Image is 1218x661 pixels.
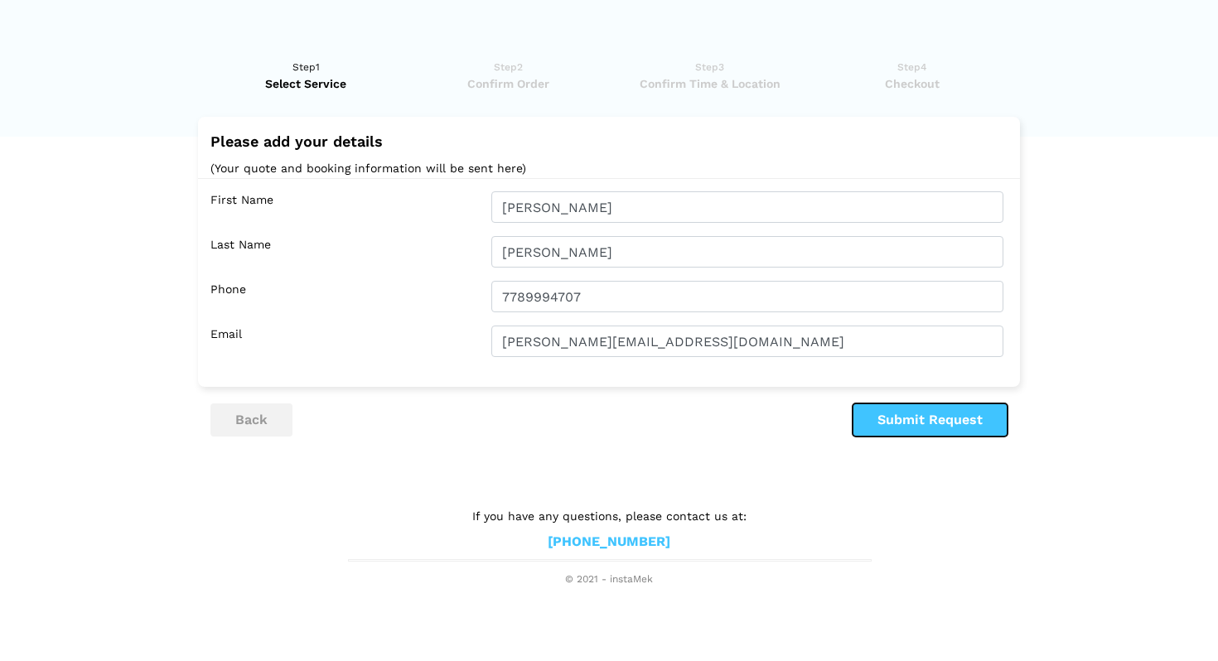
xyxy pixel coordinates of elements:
[210,75,402,92] span: Select Service
[816,59,1008,92] a: Step4
[348,507,870,525] p: If you have any questions, please contact us at:
[210,236,479,268] label: Last Name
[413,75,604,92] span: Confirm Order
[548,533,670,551] a: [PHONE_NUMBER]
[210,158,1008,179] p: (Your quote and booking information will be sent here)
[210,281,479,312] label: Phone
[614,75,805,92] span: Confirm Time & Location
[614,59,805,92] a: Step3
[210,59,402,92] a: Step1
[413,59,604,92] a: Step2
[210,326,479,357] label: Email
[210,403,292,437] button: back
[210,191,479,223] label: First Name
[348,573,870,586] span: © 2021 - instaMek
[853,403,1008,437] button: Submit Request
[210,133,1008,150] h2: Please add your details
[816,75,1008,92] span: Checkout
